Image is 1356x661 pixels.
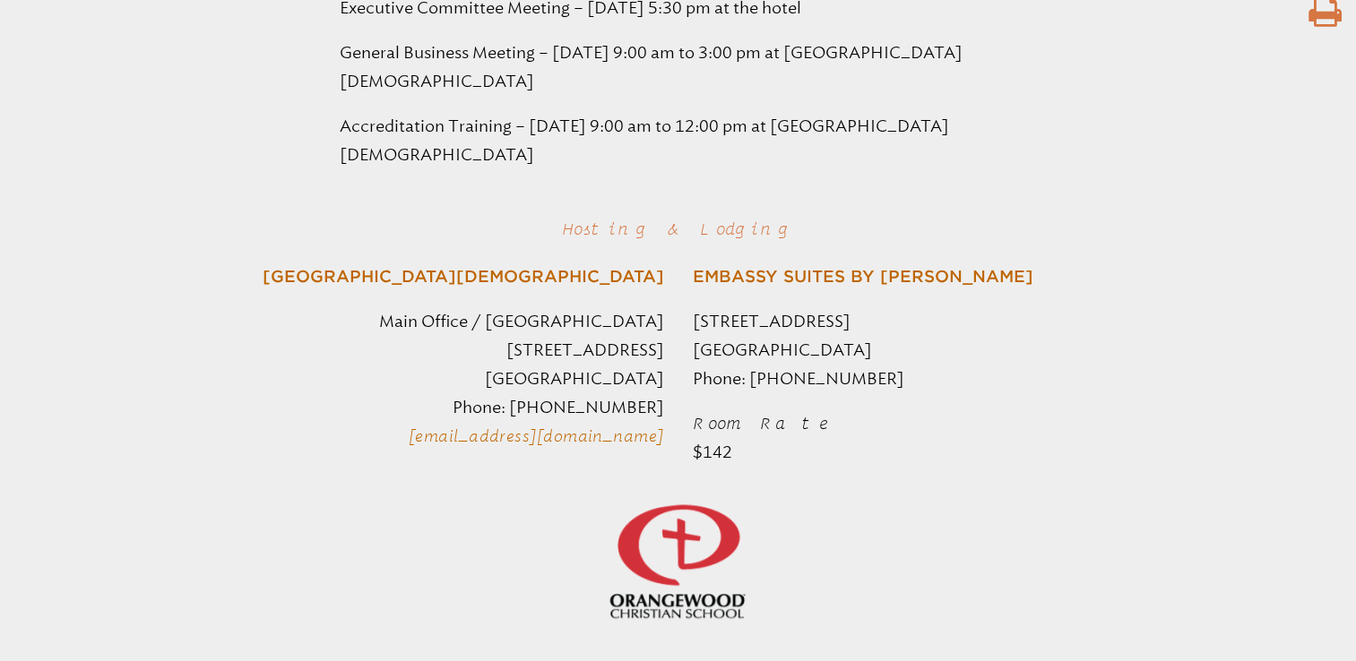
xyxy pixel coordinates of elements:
a: [EMAIL_ADDRESS][DOMAIN_NAME] [409,426,664,446]
img: Facebook-Logo_175_175.png [600,483,756,640]
a: Embassy Suites by [PERSON_NAME] [693,267,1033,286]
p: Accreditation Training – [DATE] 9:00 am to 12:00 pm at [GEOGRAPHIC_DATA][DEMOGRAPHIC_DATA] [340,112,1017,169]
span: Room Rate [693,414,833,433]
a: [GEOGRAPHIC_DATA][DEMOGRAPHIC_DATA] [263,267,664,286]
h2: Hosting & Lodging [384,212,972,245]
p: General Business Meeting – [DATE] 9:00 am to 3:00 pm at [GEOGRAPHIC_DATA][DEMOGRAPHIC_DATA] [340,39,1017,96]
